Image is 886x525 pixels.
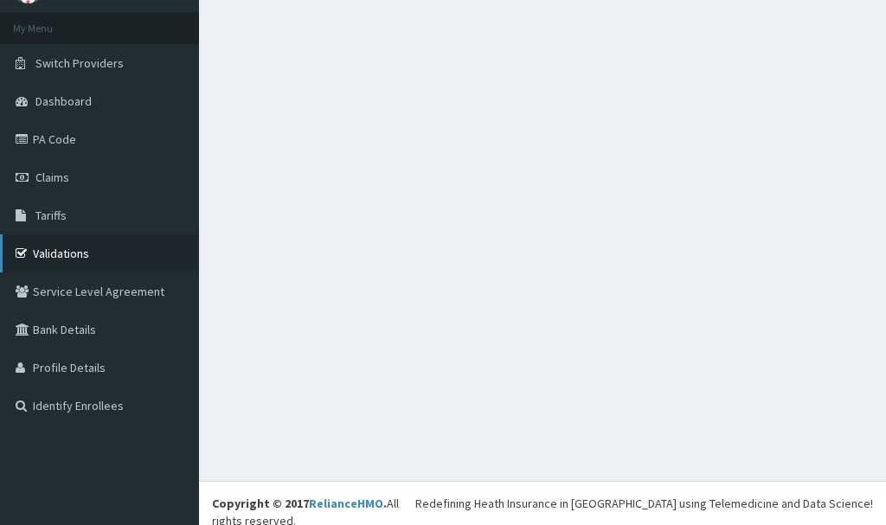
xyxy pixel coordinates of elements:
div: Redefining Heath Insurance in [GEOGRAPHIC_DATA] using Telemedicine and Data Science! [415,495,873,512]
span: Tariffs [35,208,67,223]
a: RelianceHMO [309,496,383,511]
span: Claims [35,170,69,185]
span: Switch Providers [35,55,124,71]
span: Dashboard [35,93,92,109]
strong: Copyright © 2017 . [212,496,387,511]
